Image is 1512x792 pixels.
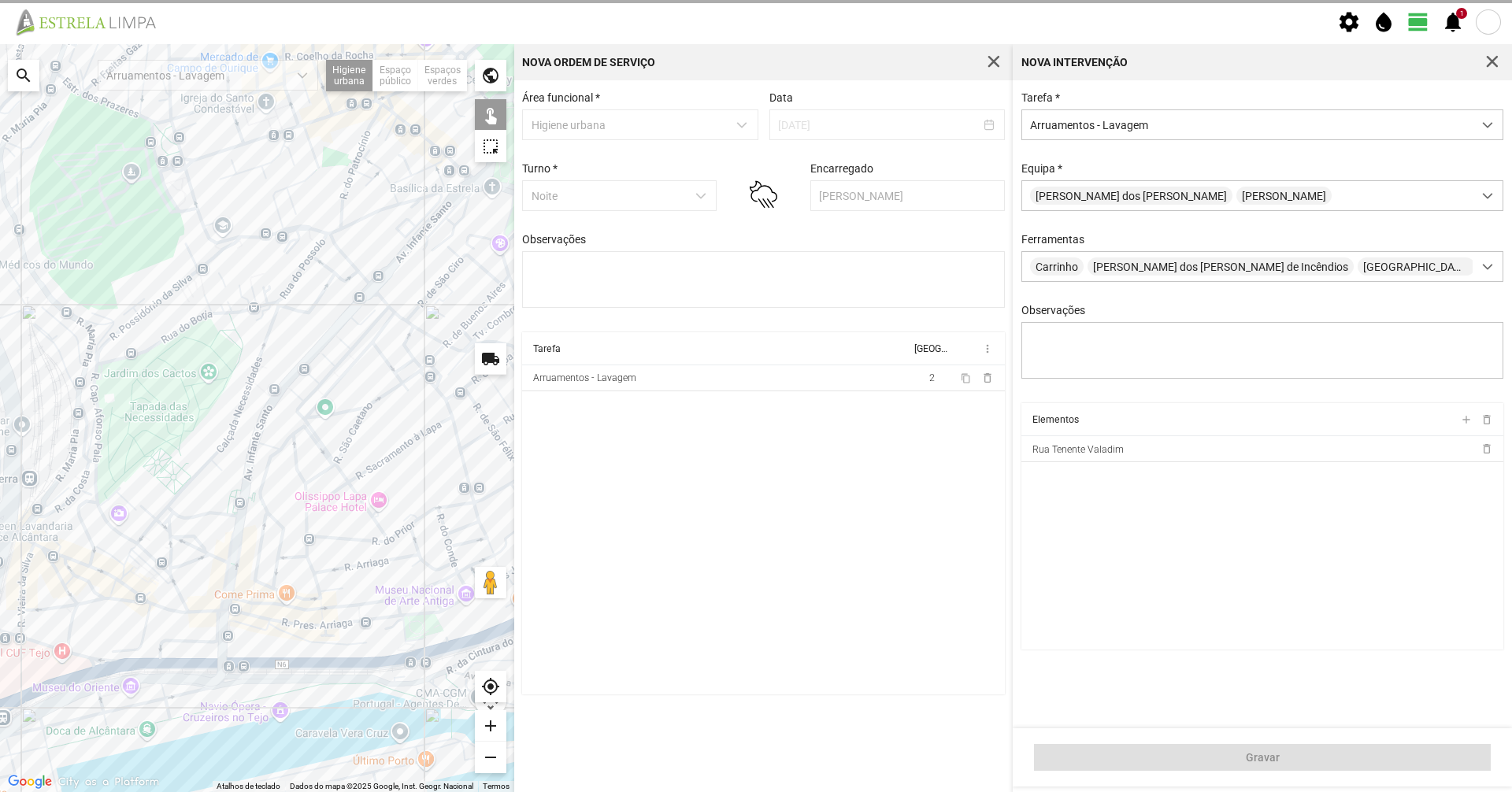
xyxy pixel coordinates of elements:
div: Higiene urbana [326,60,373,91]
span: add [1459,413,1472,426]
span: [GEOGRAPHIC_DATA] [1358,257,1475,276]
div: touch_app [475,99,506,131]
span: view_day [1406,10,1430,34]
label: Tarefa * [1021,91,1060,104]
span: Gravar [1043,751,1483,764]
div: local_shipping [475,343,506,375]
img: Google [4,772,56,792]
span: notifications [1441,10,1465,34]
label: Encarregado [810,162,873,175]
div: Tarefa [533,343,561,354]
span: water_drop [1372,10,1395,34]
div: remove [475,742,506,773]
span: delete_outline [1480,442,1492,455]
span: settings [1337,10,1361,34]
a: Termos (abre num novo separador) [483,782,510,790]
span: Carrinho [1030,257,1084,276]
div: 1 [1456,8,1467,19]
img: 10n.svg [750,178,777,211]
button: Gravar [1034,744,1491,771]
div: Nova Ordem de Serviço [522,57,655,68]
img: file [11,8,173,36]
div: [GEOGRAPHIC_DATA] [914,343,947,354]
label: Observações [1021,304,1085,316]
span: [PERSON_NAME] dos [PERSON_NAME] [1030,187,1232,205]
label: Equipa * [1021,162,1062,175]
button: Atalhos de teclado [217,781,280,792]
span: 2 [929,372,935,383]
div: search [8,60,39,91]
div: Arruamentos - Lavagem [533,372,636,383]
span: Rua Tenente Valadim [1032,444,1124,455]
div: Nova intervenção [1021,57,1128,68]
div: my_location [475,671,506,702]
div: Espaço público [373,60,418,91]
span: [PERSON_NAME] dos [PERSON_NAME] de Incêndios [1088,257,1354,276]
div: highlight_alt [475,131,506,162]
div: public [475,60,506,91]
label: Turno * [522,162,558,175]
button: content_copy [961,372,973,384]
div: Elementos [1032,414,1079,425]
span: content_copy [961,373,971,383]
label: Área funcional * [522,91,600,104]
label: Ferramentas [1021,233,1084,246]
span: [PERSON_NAME] [1236,187,1332,205]
span: more_vert [981,342,994,355]
span: delete_outline [981,372,994,384]
span: Dados do mapa ©2025 Google, Inst. Geogr. Nacional [290,782,473,790]
span: delete_outline [1480,413,1492,426]
button: Arraste o Pegman para o mapa para abrir o Street View [475,567,506,598]
div: add [475,710,506,742]
span: Arruamentos - Lavagem [1022,110,1473,139]
label: Observações [522,233,586,246]
label: Data [769,91,793,104]
div: Espaços verdes [418,60,467,91]
div: dropdown trigger [1473,110,1503,139]
a: Abrir esta área no Google Maps (abre uma nova janela) [4,772,56,792]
